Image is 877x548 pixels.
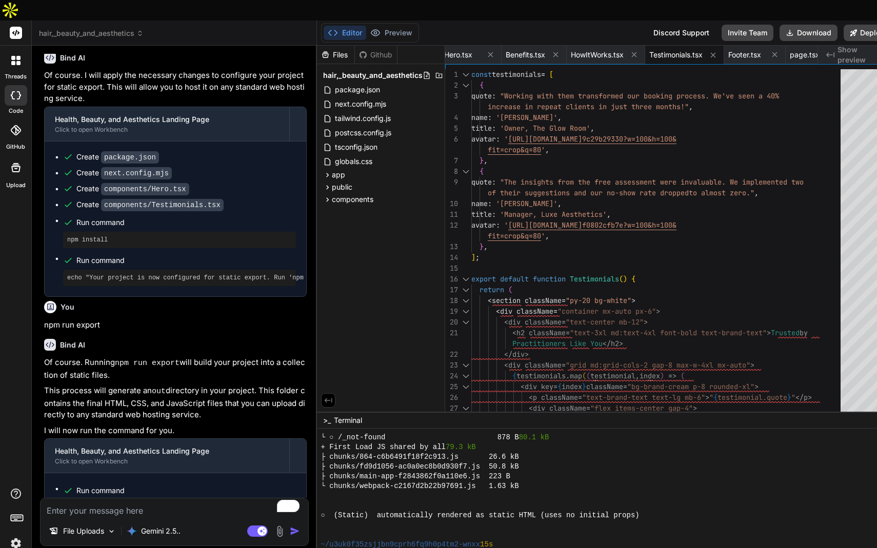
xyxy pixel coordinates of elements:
span: next.config.mjs [334,98,387,110]
span: function [533,274,566,283]
span: < [529,403,533,413]
span: , [545,231,549,240]
span: { [512,371,516,380]
h6: You [61,302,74,312]
span: "The insights from the free assessment were invalu [500,177,705,187]
span: name [471,113,488,122]
span: div [512,350,525,359]
span: ' [541,145,545,154]
span: < [488,296,492,305]
code: components/Testimonials.tsx [101,199,224,211]
button: Download [780,25,838,41]
span: 'Owner, The Glow Room' [500,124,590,133]
span: < [504,360,508,370]
label: Upload [6,181,26,190]
code: package.json [101,151,159,164]
div: 14 [445,252,458,263]
span: : [496,220,500,230]
span: = [553,307,557,316]
span: </ [504,350,512,359]
span: components [332,194,373,205]
span: Hero.tsx [444,50,472,60]
span: "flex items-center gap-4" [590,403,693,413]
span: app [332,170,345,180]
span: Benefits.tsx [506,50,545,60]
div: Click to collapse the range. [459,360,472,371]
span: export [471,274,496,283]
span: quote [471,91,492,100]
span: = [566,328,570,337]
span: "grid md:grid-cols-2 gap-8 max-w-4xl mx-auto" [566,360,750,370]
div: Click to collapse the range. [459,295,472,306]
div: 3 [445,91,458,102]
div: Health, Beauty, and Aesthetics Landing Page [55,114,279,125]
span: { [631,274,635,283]
span: '[PERSON_NAME]' [496,199,557,208]
div: Click to collapse the range. [459,371,472,381]
span: ' [504,134,508,144]
div: 22 [445,349,458,360]
span: avatar [471,134,496,144]
span: : [496,134,500,144]
p: Of course. I will apply the necessary changes to configure your project for static export. This w... [44,70,307,105]
span: hair,_beauty_and_aesthetics [39,28,144,38]
span: > [705,393,709,402]
span: h2 [611,339,619,348]
span: index [562,382,582,391]
code: components/Hero.tsx [101,183,189,195]
span: ├ chunks/main-app-f2843862f0a110e6.js 223 B [321,472,510,481]
span: : [492,177,496,187]
span: </ [795,393,804,402]
span: postcss.config.js [334,127,392,139]
span: p className [533,393,578,402]
button: Health, Beauty, and Aesthetics Landing PageClick to open Workbench [45,107,289,141]
span: </ [603,339,611,348]
img: attachment [274,525,286,537]
span: div className [533,403,586,413]
span: } [582,382,586,391]
span: ├ chunks/fd9d1056-ac0a0ec8b0d930f7.js 50.8 kB [321,462,519,472]
div: Click to collapse the range. [459,285,472,295]
div: 20 [445,317,458,328]
h6: Bind AI [60,340,85,350]
div: 21 [445,328,458,338]
span: : [488,199,492,208]
div: Click to collapse the range. [459,403,472,414]
div: 4 [445,112,458,123]
span: : [492,91,496,100]
span: , [607,210,611,219]
span: default [500,274,529,283]
span: } [480,242,484,251]
span: ├ chunks/864-c6b6491f18f2c913.js 26.6 kB [321,452,519,462]
span: ] [471,253,475,262]
span: . We've seen a 40% [705,91,779,100]
span: { [713,393,717,402]
span: quote [471,177,492,187]
span: div key [525,382,553,391]
span: > [525,350,529,359]
span: , [754,188,759,197]
div: 5 [445,123,458,134]
div: Create [76,199,224,210]
span: testimonial.quote [717,393,787,402]
span: [ [549,70,553,79]
span: < [496,307,500,316]
span: p [804,393,808,402]
div: Github [355,50,397,60]
div: 1 [445,69,458,80]
div: 13 [445,241,458,252]
span: div className [500,307,553,316]
h6: Bind AI [60,53,85,63]
span: └ chunks/webpack-c2167d2b22b97691.js 1.63 kB [321,481,519,491]
span: testimonial [590,371,635,380]
span: testimonials [492,70,541,79]
div: 26 [445,392,458,403]
span: = [553,382,557,391]
div: 11 [445,209,458,220]
span: "text-3xl md:text-4xl font-bold text-brand-text" [570,328,767,337]
span: increase in repeat clients in just three months!" [488,102,689,111]
span: fit=crop&q=80 [488,145,541,154]
div: 12 [445,220,458,231]
span: of their suggestions and our no-show rate dropped [488,188,689,197]
span: Practitioners [512,339,566,348]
